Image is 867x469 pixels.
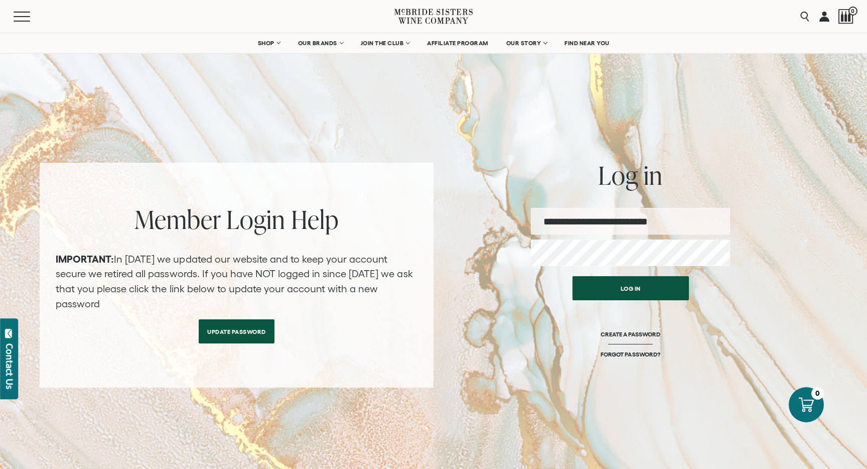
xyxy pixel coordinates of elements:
keeper-lock: Open Keeper Popup [706,247,718,259]
span: SHOP [258,40,275,47]
h2: Log in [531,163,730,188]
span: JOIN THE CLUB [361,40,404,47]
a: AFFILIATE PROGRAM [420,33,495,53]
a: FORGOT PASSWORD? [601,350,660,358]
button: Log in [572,276,689,300]
span: AFFILIATE PROGRAM [427,40,488,47]
a: OUR STORY [500,33,553,53]
div: Contact Us [5,343,15,389]
a: JOIN THE CLUB [354,33,416,53]
span: OUR BRANDS [298,40,337,47]
a: SHOP [251,33,286,53]
div: 0 [811,387,824,400]
a: FIND NEAR YOU [558,33,616,53]
span: 0 [848,7,857,16]
h2: Member Login Help [56,207,417,232]
a: OUR BRANDS [292,33,349,53]
a: CREATE A PASSWORD [601,330,660,350]
button: Mobile Menu Trigger [14,12,50,22]
strong: IMPORTANT: [56,254,114,265]
span: OUR STORY [506,40,541,47]
span: FIND NEAR YOU [564,40,610,47]
a: Update Password [199,319,274,343]
p: In [DATE] we updated our website and to keep your account secure we retired all passwords. If you... [56,252,417,311]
